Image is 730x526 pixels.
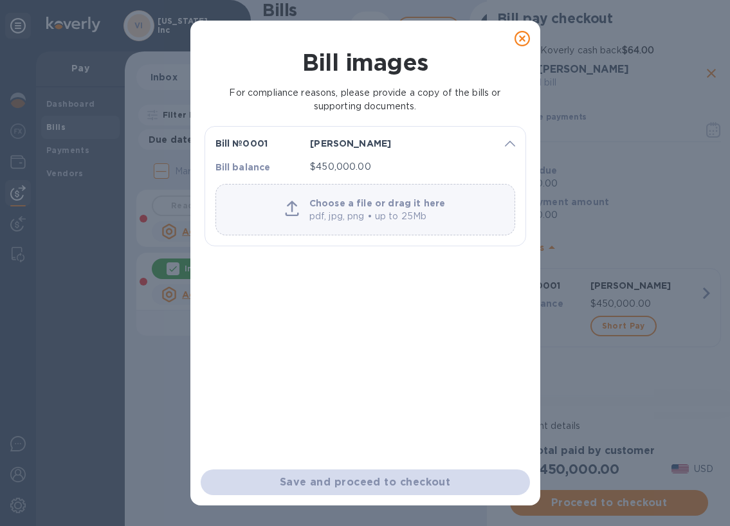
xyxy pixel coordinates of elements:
[215,137,300,150] p: Bill № 0001
[215,161,300,174] p: Bill balance
[309,197,445,210] p: Choose a file or drag it here
[309,210,445,223] p: pdf, jpg, png • up to 25Mb
[310,160,489,174] p: $450,000.00
[207,86,524,113] p: For compliance reasons, please provide a copy of the bills or supporting documents.
[310,137,489,150] p: [PERSON_NAME]
[302,49,428,76] h1: Bill images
